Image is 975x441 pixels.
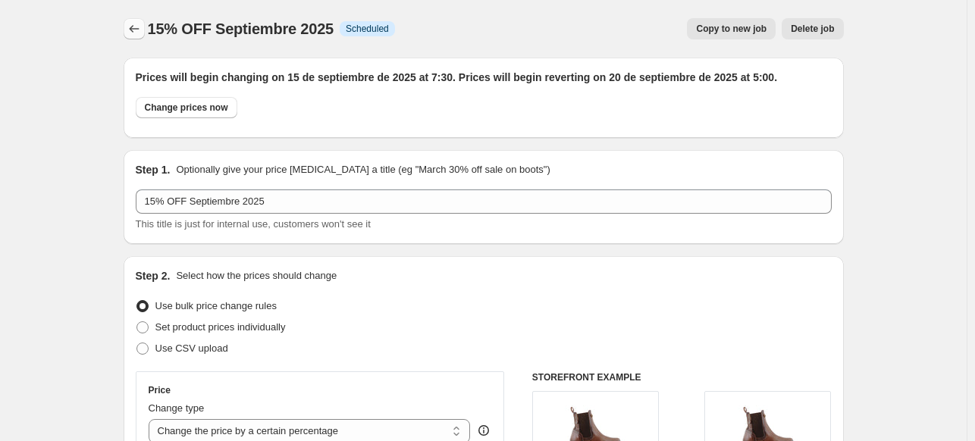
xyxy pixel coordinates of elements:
span: This title is just for internal use, customers won't see it [136,218,371,230]
span: Copy to new job [696,23,767,35]
input: 30% off holiday sale [136,189,832,214]
button: Change prices now [136,97,237,118]
h2: Step 1. [136,162,171,177]
p: Optionally give your price [MEDICAL_DATA] a title (eg "March 30% off sale on boots") [176,162,550,177]
button: Price change jobs [124,18,145,39]
span: Use bulk price change rules [155,300,277,311]
span: Change prices now [145,102,228,114]
button: Copy to new job [687,18,776,39]
span: Change type [149,402,205,414]
span: Scheduled [346,23,389,35]
h2: Prices will begin changing on 15 de septiembre de 2025 at 7:30. Prices will begin reverting on 20... [136,70,832,85]
span: 15% OFF Septiembre 2025 [148,20,334,37]
span: Use CSV upload [155,342,228,354]
div: help [476,423,491,438]
p: Select how the prices should change [176,268,337,283]
span: Delete job [791,23,834,35]
button: Delete job [782,18,843,39]
h6: STOREFRONT EXAMPLE [532,371,832,383]
span: Set product prices individually [155,321,286,333]
h2: Step 2. [136,268,171,283]
h3: Price [149,384,171,396]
